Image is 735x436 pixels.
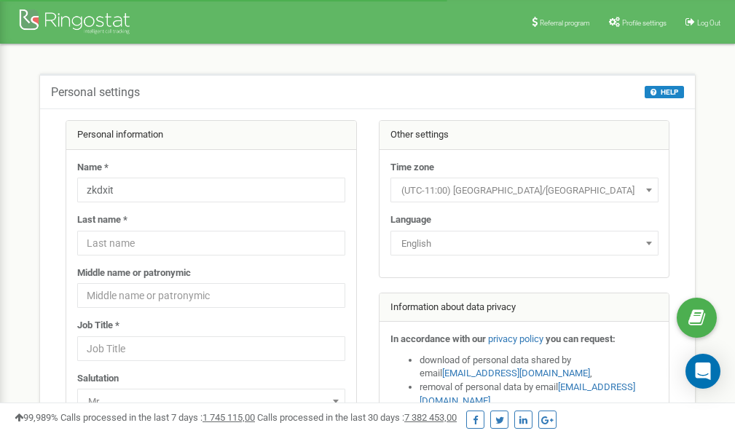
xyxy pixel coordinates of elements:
strong: In accordance with our [390,333,486,344]
strong: you can request: [546,333,616,344]
span: Mr. [82,392,340,412]
li: removal of personal data by email , [420,381,659,408]
div: Personal information [66,121,356,150]
div: Information about data privacy [380,293,669,322]
input: Last name [77,231,345,255]
span: (UTC-11:00) Pacific/Midway [396,181,653,201]
input: Middle name or patronymic [77,283,345,308]
label: Time zone [390,161,434,175]
span: Referral program [540,19,590,27]
u: 7 382 453,00 [404,412,457,423]
label: Name * [77,161,109,175]
label: Language [390,213,431,227]
input: Name [77,178,345,202]
span: Calls processed in the last 7 days : [60,412,255,423]
span: (UTC-11:00) Pacific/Midway [390,178,659,202]
span: Calls processed in the last 30 days : [257,412,457,423]
label: Middle name or patronymic [77,266,191,280]
button: HELP [645,86,684,98]
div: Open Intercom Messenger [685,354,720,389]
span: Log Out [697,19,720,27]
span: English [396,234,653,254]
label: Salutation [77,372,119,386]
label: Last name * [77,213,127,227]
label: Job Title * [77,319,119,333]
u: 1 745 115,00 [203,412,255,423]
input: Job Title [77,336,345,361]
span: Mr. [77,389,345,413]
a: privacy policy [488,333,543,344]
span: 99,989% [15,412,58,423]
span: Profile settings [622,19,667,27]
span: English [390,231,659,255]
h5: Personal settings [51,86,140,99]
div: Other settings [380,121,669,150]
li: download of personal data shared by email , [420,354,659,381]
a: [EMAIL_ADDRESS][DOMAIN_NAME] [442,368,590,378]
